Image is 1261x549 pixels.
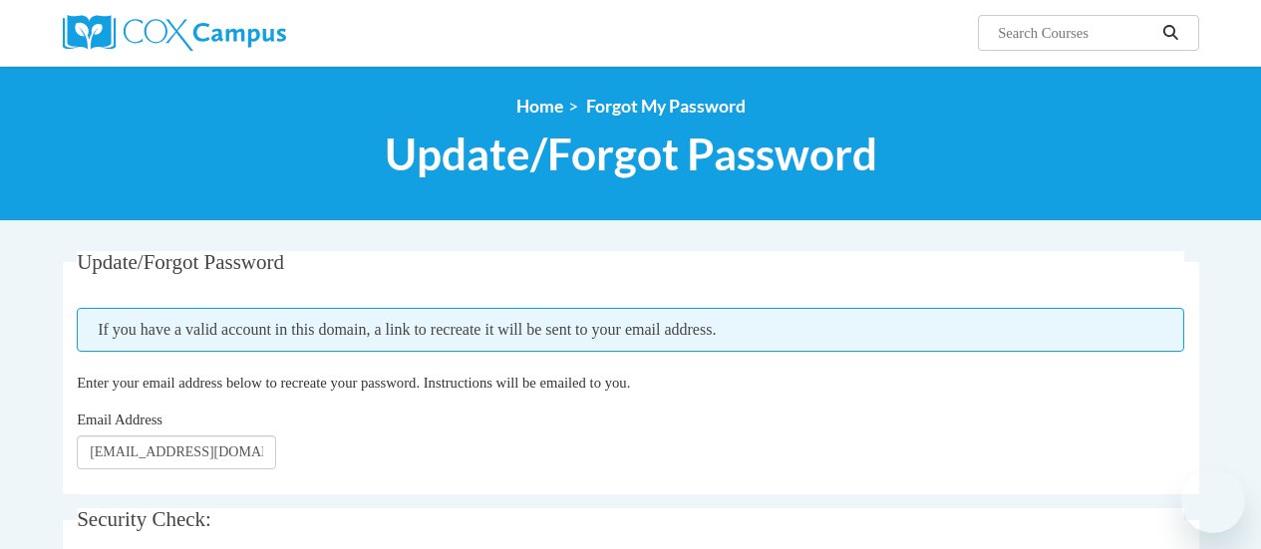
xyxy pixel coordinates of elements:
[77,308,1184,352] span: If you have a valid account in this domain, a link to recreate it will be sent to your email addr...
[77,412,162,427] span: Email Address
[77,507,211,531] span: Security Check:
[1155,21,1185,45] button: Search
[516,96,563,117] a: Home
[77,435,276,469] input: Email
[77,375,630,391] span: Enter your email address below to recreate your password. Instructions will be emailed to you.
[996,21,1155,45] input: Search Courses
[1181,469,1245,533] iframe: Button to launch messaging window
[63,15,286,51] img: Cox Campus
[63,15,422,51] a: Cox Campus
[586,96,746,117] span: Forgot My Password
[385,128,877,180] span: Update/Forgot Password
[77,250,284,274] span: Update/Forgot Password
